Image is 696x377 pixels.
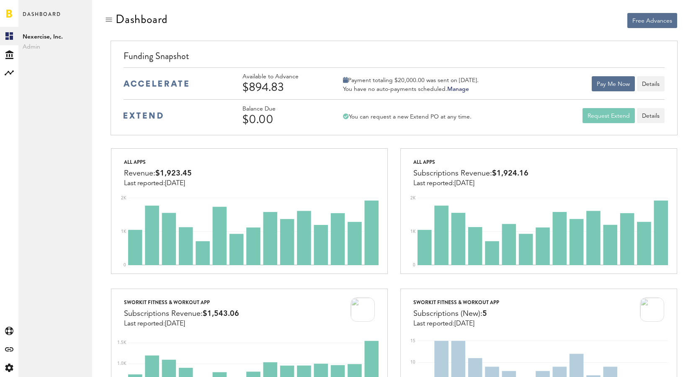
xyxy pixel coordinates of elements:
div: Payment totaling $20,000.00 was sent on [DATE]. [343,77,479,84]
a: Manage [447,86,469,92]
text: 2K [410,196,416,200]
div: Sworkit Fitness & Workout App [124,297,239,307]
span: $1,924.16 [492,170,528,177]
text: 1K [121,230,126,234]
div: All apps [413,157,528,167]
div: All apps [124,157,192,167]
div: Balance Due [242,106,322,113]
div: Last reported: [124,180,192,187]
span: [DATE] [165,320,185,327]
a: Details [637,108,665,123]
div: Subscriptions Revenue: [124,307,239,320]
text: 0 [413,263,415,267]
div: You can request a new Extend PO at any time. [343,113,472,121]
text: 0 [124,263,126,267]
button: Request Extend [583,108,635,123]
div: Funding Snapshot [124,49,665,67]
span: [DATE] [454,180,474,187]
img: 100x100bb_8bz2sG9.jpg [351,297,375,322]
span: Nexercise, Inc. [23,32,88,42]
button: Pay Me Now [592,76,635,91]
div: Available to Advance [242,73,322,80]
div: You have no auto-payments scheduled. [343,85,479,93]
span: [DATE] [454,320,474,327]
span: [DATE] [165,180,185,187]
span: Dashboard [23,9,61,27]
text: 2K [121,196,126,200]
img: accelerate-medium-blue-logo.svg [124,80,188,87]
text: 10 [410,361,415,365]
text: 1K [410,230,416,234]
text: 1.0K [117,362,126,366]
iframe: Opens a widget where you can find more information [631,352,688,373]
text: 1.5K [117,341,126,345]
div: Subscriptions (New): [413,307,499,320]
text: 15 [410,339,415,343]
img: extend-medium-blue-logo.svg [124,112,163,119]
div: $894.83 [242,80,322,94]
div: Dashboard [116,13,168,26]
div: Last reported: [124,320,239,328]
div: $0.00 [242,113,322,126]
div: Subscriptions Revenue: [413,167,528,180]
div: Sworkit Fitness & Workout App [413,297,499,307]
button: Details [637,76,665,91]
div: Last reported: [413,320,499,328]
span: $1,923.45 [155,170,192,177]
span: Admin [23,42,88,52]
span: 5 [482,310,487,318]
span: $1,543.06 [203,310,239,318]
div: Revenue: [124,167,192,180]
button: Free Advances [627,13,677,28]
div: Last reported: [413,180,528,187]
img: 100x100bb_8bz2sG9.jpg [640,297,664,322]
